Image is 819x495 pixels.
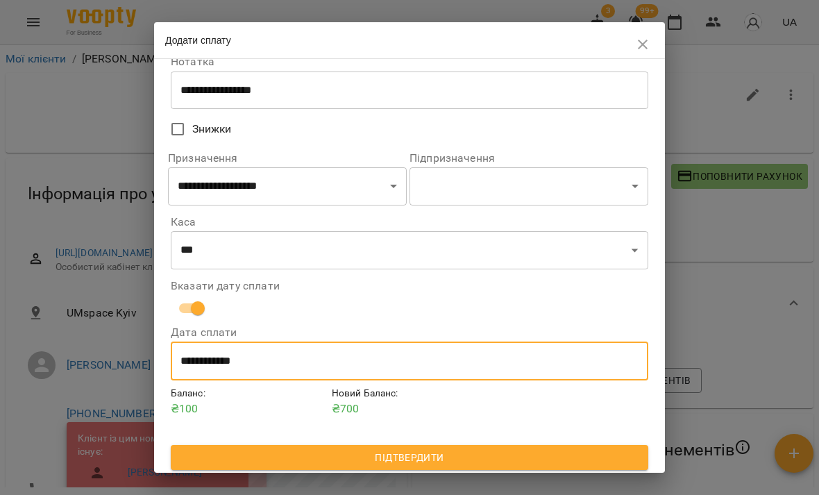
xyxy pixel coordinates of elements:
p: ₴ 700 [332,401,487,417]
p: ₴ 100 [171,401,326,417]
label: Призначення [168,153,407,164]
span: Додати сплату [165,35,231,46]
label: Дата сплати [171,327,648,338]
h6: Баланс : [171,386,326,401]
button: Підтвердити [171,445,648,470]
label: Підпризначення [409,153,648,164]
span: Знижки [192,121,232,137]
h6: Новий Баланс : [332,386,487,401]
label: Каса [171,217,648,228]
span: Підтвердити [182,449,637,466]
label: Вказати дату сплати [171,280,648,292]
label: Нотатка [171,56,648,67]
